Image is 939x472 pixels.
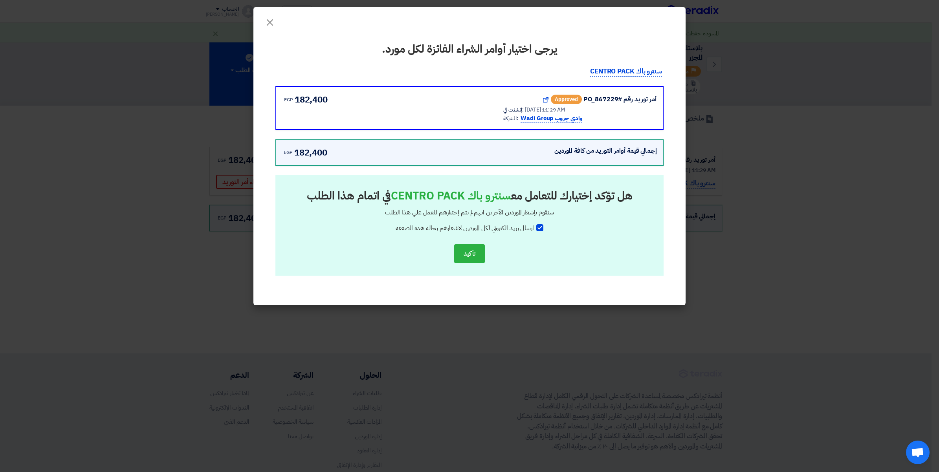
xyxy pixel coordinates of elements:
[521,114,582,123] span: Wadi Group وادي جروب
[288,208,651,217] div: سنقوم بإشعار الموردين الآخرين انهم لم يتم إختيارهم للعمل علي هذا الطلب
[590,66,662,77] p: سنترو باك CENTRO PACK
[554,146,657,156] div: إجمالي قيمة أوامر التوريد من كافة الموردين
[391,188,511,204] strong: سنترو باك CENTRO PACK
[551,95,582,104] span: approved
[265,10,275,34] span: ×
[396,223,534,233] span: ارسال بريد الكتروني لكل الموردين لاشعارهم بحالة هذه الصفقة
[525,106,565,114] span: [DATE] 11:29 AM
[275,42,664,57] h2: يرجى اختيار أوامر الشراء الفائزة لكل مورد.
[294,146,327,159] span: 182,400
[454,244,485,263] button: تأكيد
[284,96,293,103] span: egp
[583,95,657,104] div: أمر توريد رقم #PO_867229
[503,114,518,123] span: الشركة:
[906,441,930,464] div: Open chat
[284,149,293,156] span: egp
[295,93,328,106] span: 182,400
[259,13,281,28] button: Close
[292,188,647,204] h2: هل تؤكد إختيارك للتعامل مع في اتمام هذا الطلب
[503,106,524,114] span: إنشئت في:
